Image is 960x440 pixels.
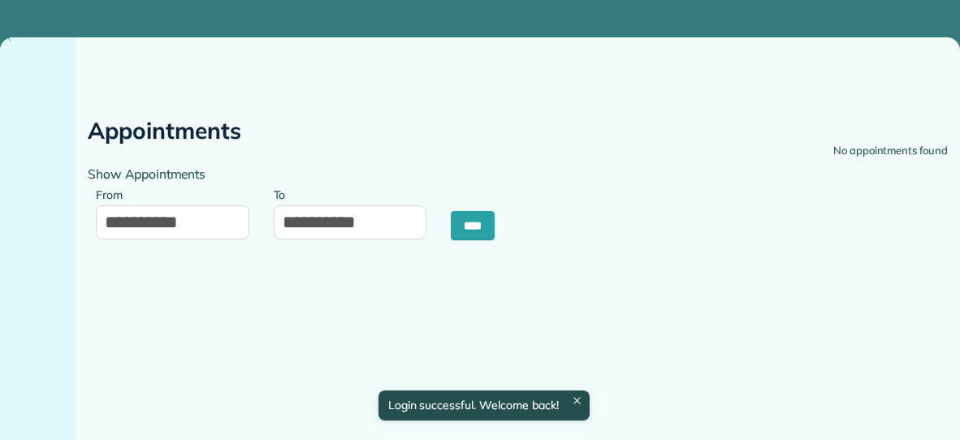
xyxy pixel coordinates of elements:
label: To [274,179,294,209]
div: No appointments found [833,143,948,159]
label: From [96,179,131,209]
div: Login successful. Welcome back! [378,390,589,421]
h2: Appointments [88,119,241,144]
h4: Show Appointments [88,167,506,181]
